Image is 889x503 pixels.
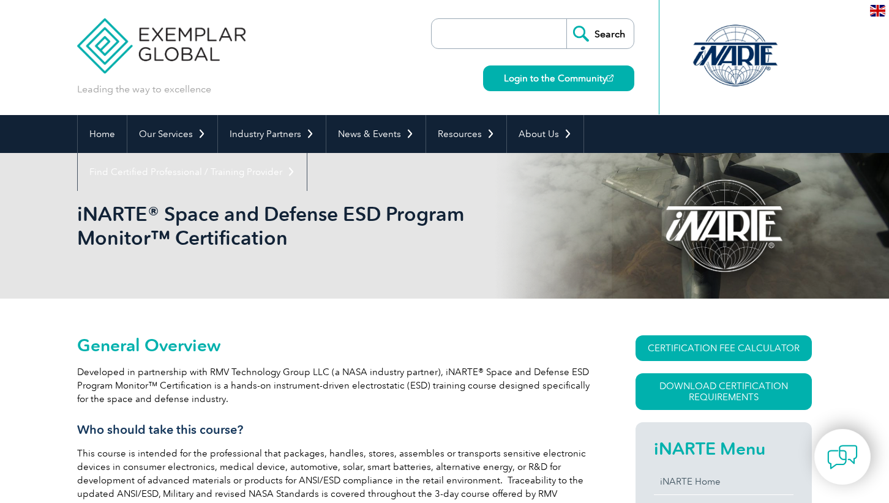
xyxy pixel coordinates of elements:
[483,65,634,91] a: Login to the Community
[654,469,793,494] a: iNARTE Home
[77,335,591,355] h2: General Overview
[77,83,211,96] p: Leading the way to excellence
[77,202,547,250] h1: iNARTE® Space and Defense ESD Program Monitor™ Certification
[77,422,591,438] h3: Who should take this course?
[127,115,217,153] a: Our Services
[326,115,426,153] a: News & Events
[507,115,583,153] a: About Us
[566,19,634,48] input: Search
[78,115,127,153] a: Home
[77,365,591,406] p: Developed in partnership with RMV Technology Group LLC (a NASA industry partner), iNARTE® Space a...
[78,153,307,191] a: Find Certified Professional / Training Provider
[870,5,885,17] img: en
[636,373,812,410] a: Download Certification Requirements
[636,335,812,361] a: CERTIFICATION FEE CALCULATOR
[654,439,793,458] h2: iNARTE Menu
[827,442,858,472] img: contact-chat.png
[426,115,506,153] a: Resources
[218,115,326,153] a: Industry Partners
[607,75,613,81] img: open_square.png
